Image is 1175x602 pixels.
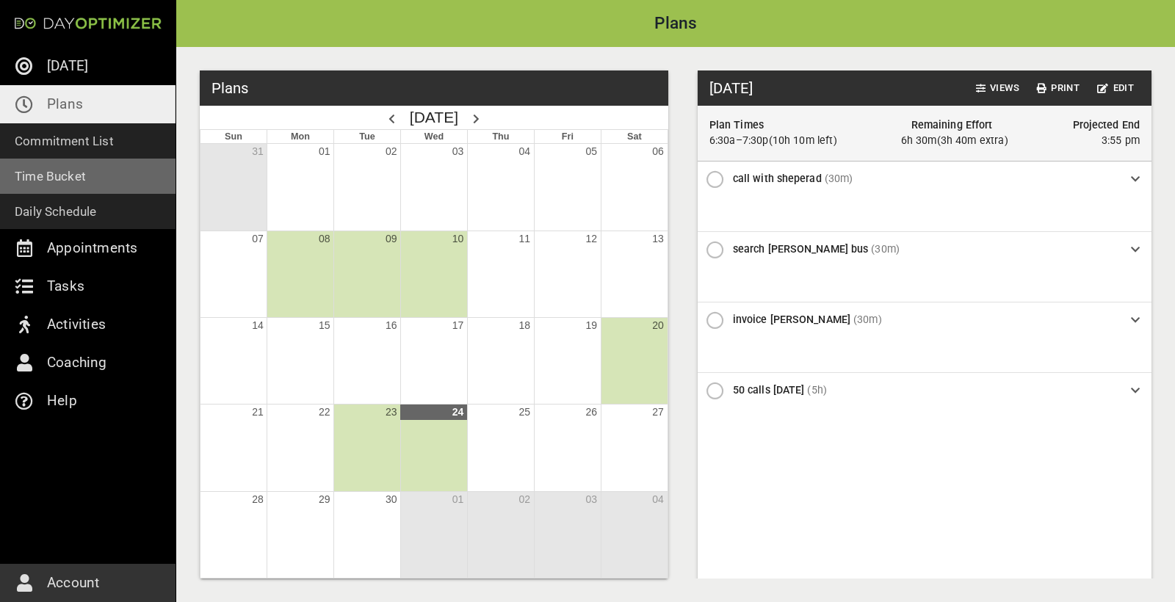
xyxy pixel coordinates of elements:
span: (5h) [807,384,827,396]
button: Edit [1091,77,1140,100]
div: invoice [PERSON_NAME](30m) [698,302,1151,338]
div: 50 calls [DATE](5h) [698,373,1151,408]
p: Commitment List [15,131,114,151]
a: 17 [452,319,464,331]
h6: Plan Times [709,117,764,133]
a: 27 [652,406,664,418]
span: Views [976,80,1019,97]
button: Print [1031,77,1085,100]
a: 07 [252,233,264,244]
h6: Projected End [1073,117,1140,133]
a: 31 [252,145,264,157]
span: Sat [627,131,642,142]
span: Thu [492,131,509,142]
p: Daily Schedule [15,201,97,222]
button: Views [970,77,1025,100]
span: Wed [424,131,444,142]
a: 28 [252,493,264,505]
a: 11 [519,233,531,244]
span: invoice [PERSON_NAME] [733,313,850,325]
div: call with sheperad(30m) [698,162,1151,232]
div: search [PERSON_NAME] bus(30m) [698,232,1151,267]
a: 24 [452,406,464,418]
a: 18 [519,319,531,331]
p: Appointments [47,236,137,260]
span: (30m) [871,243,900,255]
a: 02 [519,493,531,505]
span: Mon [291,131,310,142]
a: 16 [386,319,397,331]
span: Sun [225,131,242,142]
span: Print [1037,80,1080,97]
a: 06 [652,145,664,157]
p: Activities [47,313,106,336]
h3: [DATE] [709,77,753,99]
span: search [PERSON_NAME] bus [733,243,868,255]
a: 12 [585,233,597,244]
a: 30 [386,493,397,505]
p: Plans [47,93,83,116]
span: Fri [562,131,574,142]
span: Edit [1097,80,1134,97]
a: 05 [585,145,597,157]
a: 20 [652,319,664,331]
a: 01 [319,145,330,157]
a: 03 [452,145,464,157]
a: 25 [519,406,531,418]
span: call with sheperad [733,173,822,184]
a: 10 [452,233,464,244]
span: ( 10h 10m left ) [769,134,837,146]
span: (30m) [853,313,882,325]
span: 3:55 pm [1102,134,1140,146]
span: 6h 30m [901,134,937,146]
span: Tue [359,131,375,142]
a: 09 [386,233,397,244]
p: Help [47,389,77,413]
p: Tasks [47,275,84,298]
span: ( 3h 40m extra ) [937,134,1008,146]
a: 23 [386,406,397,418]
span: 50 calls [DATE] [733,384,805,396]
p: Account [47,571,99,595]
h6: Remaining Effort [911,117,993,133]
span: (30m) [825,173,853,184]
a: 21 [252,406,264,418]
a: 26 [585,406,597,418]
a: 02 [386,145,397,157]
a: 03 [585,493,597,505]
a: 19 [585,319,597,331]
p: [DATE] [47,54,88,78]
a: 14 [252,319,264,331]
a: 04 [652,493,664,505]
a: 15 [319,319,330,331]
h3: Plans [211,77,248,99]
div: invoice [PERSON_NAME](30m) [698,302,1151,373]
a: 04 [519,145,531,157]
span: 6:30a–7:30p [709,134,769,146]
img: Day Optimizer [15,18,162,29]
div: Month View [200,129,668,579]
h2: [DATE] [410,106,458,129]
p: Coaching [47,351,107,374]
a: 01 [452,493,464,505]
p: Time Bucket [15,166,86,186]
h2: Plans [176,15,1175,32]
a: 13 [652,233,664,244]
div: call with sheperad(30m) [698,162,1151,197]
a: 08 [319,233,330,244]
a: 22 [319,406,330,418]
div: search [PERSON_NAME] bus(30m) [698,232,1151,302]
a: 29 [319,493,330,505]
